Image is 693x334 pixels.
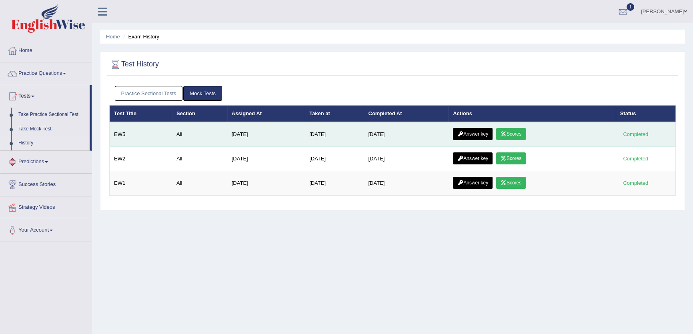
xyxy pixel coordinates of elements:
[0,62,92,82] a: Practice Questions
[364,122,449,147] td: [DATE]
[172,105,227,122] th: Section
[620,130,651,138] div: Completed
[227,122,305,147] td: [DATE]
[627,3,635,11] span: 1
[110,105,172,122] th: Test Title
[364,105,449,122] th: Completed At
[15,122,90,136] a: Take Mock Test
[106,34,120,40] a: Home
[305,147,364,171] td: [DATE]
[121,33,159,40] li: Exam History
[305,105,364,122] th: Taken at
[453,128,493,140] a: Answer key
[453,177,493,189] a: Answer key
[227,105,305,122] th: Assigned At
[172,147,227,171] td: All
[0,196,92,216] a: Strategy Videos
[616,105,676,122] th: Status
[620,154,651,163] div: Completed
[496,152,526,164] a: Scores
[453,152,493,164] a: Answer key
[110,122,172,147] td: EW5
[115,86,183,101] a: Practice Sectional Tests
[183,86,222,101] a: Mock Tests
[109,58,159,70] h2: Test History
[110,147,172,171] td: EW2
[15,108,90,122] a: Take Practice Sectional Test
[305,171,364,196] td: [DATE]
[172,122,227,147] td: All
[172,171,227,196] td: All
[0,40,92,60] a: Home
[496,177,526,189] a: Scores
[0,174,92,194] a: Success Stories
[364,171,449,196] td: [DATE]
[0,85,90,105] a: Tests
[496,128,526,140] a: Scores
[0,219,92,239] a: Your Account
[227,147,305,171] td: [DATE]
[305,122,364,147] td: [DATE]
[0,151,92,171] a: Predictions
[620,179,651,187] div: Completed
[227,171,305,196] td: [DATE]
[364,147,449,171] td: [DATE]
[449,105,615,122] th: Actions
[15,136,90,150] a: History
[110,171,172,196] td: EW1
